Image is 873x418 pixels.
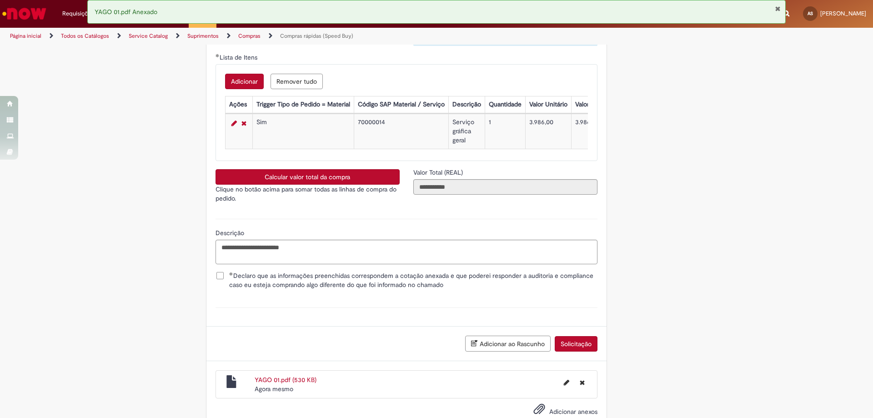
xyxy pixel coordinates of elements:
[271,74,323,89] button: Remover todas as linhas de Lista de Itens
[220,53,259,61] span: Lista de Itens
[216,54,220,57] span: Obrigatório Preenchido
[280,32,353,40] a: Compras rápidas (Speed Buy)
[225,74,264,89] button: Adicionar uma linha para Lista de Itens
[558,375,575,390] button: Editar nome de arquivo YAGO 01.pdf
[252,96,354,113] th: Trigger Tipo de Pedido = Material
[413,168,465,176] span: Somente leitura - Valor Total (REAL)
[525,114,571,149] td: 3.986,00
[255,376,316,384] a: YAGO 01.pdf (530 KB)
[62,9,94,18] span: Requisições
[255,385,293,393] span: Agora mesmo
[465,336,551,352] button: Adicionar ao Rascunho
[485,114,525,149] td: 1
[448,114,485,149] td: Serviço gráfica geral
[775,5,781,12] button: Fechar Notificação
[1,5,48,23] img: ServiceNow
[555,336,597,352] button: Solicitação
[574,375,590,390] button: Excluir YAGO 01.pdf
[61,32,109,40] a: Todos os Catálogos
[95,8,157,16] span: YAGO 01.pdf Anexado
[216,185,400,203] p: Clique no botão acima para somar todas as linhas de compra do pedido.
[413,168,465,177] label: Somente leitura - Valor Total (REAL)
[129,32,168,40] a: Service Catalog
[549,408,597,416] span: Adicionar anexos
[187,32,219,40] a: Suprimentos
[10,32,41,40] a: Página inicial
[571,114,629,149] td: 3.986,00
[216,240,597,264] textarea: Descrição
[354,114,448,149] td: 70000014
[216,229,246,237] span: Descrição
[525,96,571,113] th: Valor Unitário
[354,96,448,113] th: Código SAP Material / Serviço
[239,118,249,129] a: Remover linha 1
[808,10,813,16] span: AS
[448,96,485,113] th: Descrição
[820,10,866,17] span: [PERSON_NAME]
[229,271,597,289] span: Declaro que as informações preenchidas correspondem a cotação anexada e que poderei responder a a...
[571,96,629,113] th: Valor Total Moeda
[229,272,233,276] span: Obrigatório Preenchido
[216,169,400,185] button: Calcular valor total da compra
[255,385,293,393] time: 28/08/2025 12:38:06
[225,96,252,113] th: Ações
[238,32,261,40] a: Compras
[252,114,354,149] td: Sim
[229,118,239,129] a: Editar Linha 1
[413,179,597,195] input: Valor Total (REAL)
[485,96,525,113] th: Quantidade
[7,28,575,45] ul: Trilhas de página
